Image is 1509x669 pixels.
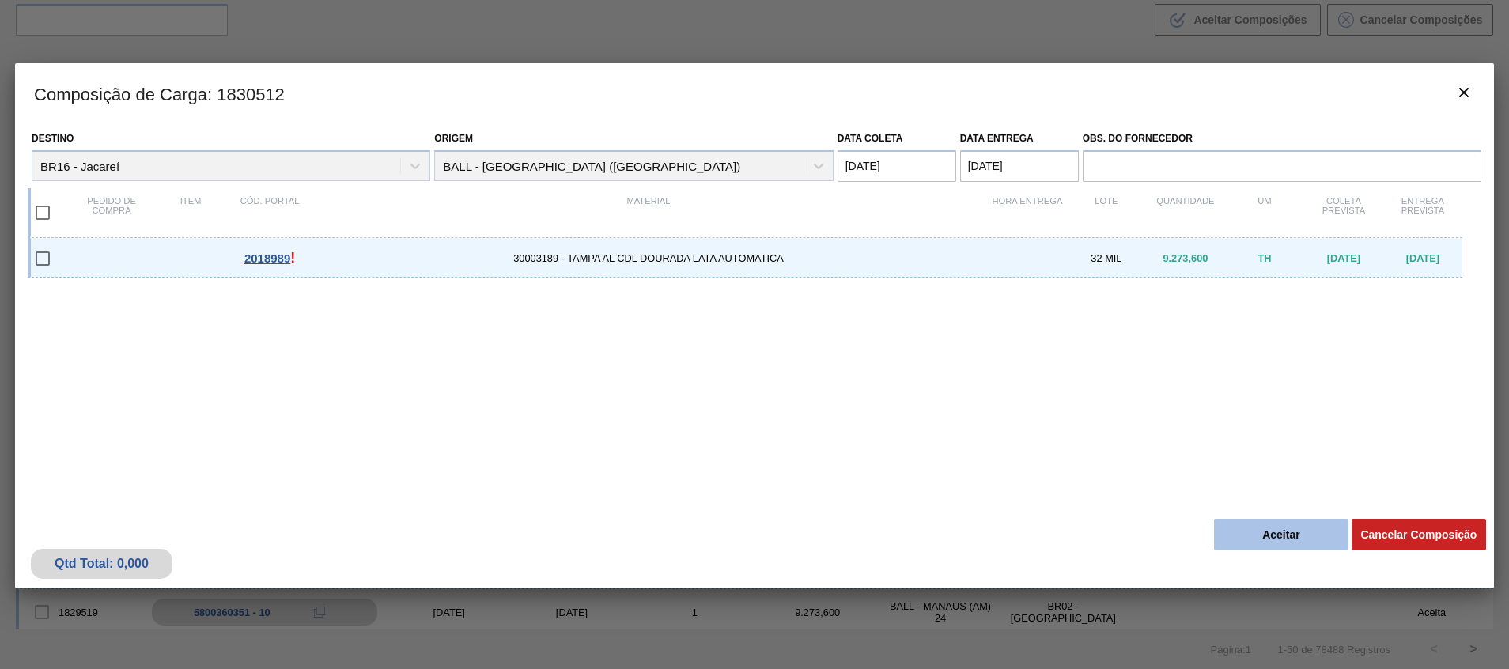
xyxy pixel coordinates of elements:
[32,133,74,144] label: Destino
[838,133,903,144] label: Data coleta
[1257,252,1271,264] span: TH
[72,196,151,229] div: Pedido de compra
[309,252,988,264] span: 30003189 - TAMPA AL CDL DOURADA LATA AUTOMATICA
[230,250,309,266] div: Este pedido faz parte de outra Composição de Carga, ir para o pedido
[1225,196,1304,229] div: UM
[15,63,1494,123] h3: Composição de Carga : 1830512
[1352,519,1486,550] button: Cancelar Composição
[1304,196,1383,229] div: Coleta Prevista
[1214,519,1348,550] button: Aceitar
[1163,252,1208,264] span: 9.273,600
[434,133,473,144] label: Origem
[960,150,1079,182] input: dd/mm/yyyy
[1146,196,1225,229] div: Quantidade
[1327,252,1360,264] span: [DATE]
[1083,127,1481,150] label: Obs. do Fornecedor
[960,133,1034,144] label: Data entrega
[244,251,290,265] span: 2018989
[1067,252,1146,264] div: 32 MIL
[1383,196,1462,229] div: Entrega Prevista
[988,196,1067,229] div: Hora Entrega
[309,196,988,229] div: Material
[1406,252,1439,264] span: [DATE]
[151,196,230,229] div: Item
[838,150,956,182] input: dd/mm/yyyy
[290,250,295,266] span: !
[1067,196,1146,229] div: Lote
[43,557,161,571] div: Qtd Total: 0,000
[230,196,309,229] div: Cód. Portal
